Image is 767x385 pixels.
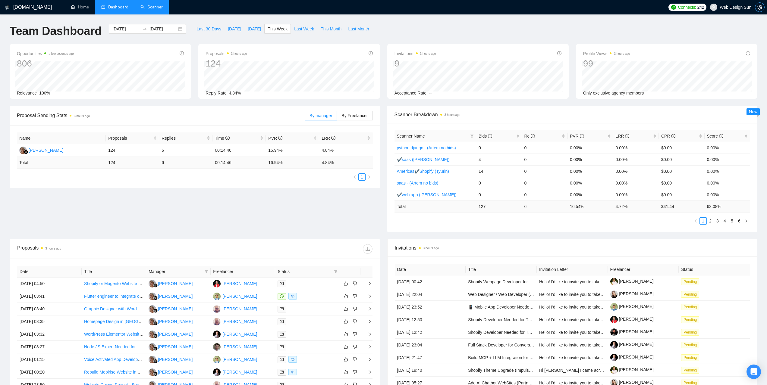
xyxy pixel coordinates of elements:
[610,316,618,323] img: c1gYzaiHUxzr9pyMKNIHxZ8zNyqQY9LeMr9TiodOxNT0d-ipwb5dqWQRi3NaJcazU8
[280,320,284,323] span: mail
[395,50,436,57] span: Invitations
[681,317,702,322] a: Pending
[149,357,193,362] a: MC[PERSON_NAME]
[755,2,765,12] button: setting
[149,331,193,336] a: MC[PERSON_NAME]
[112,26,140,32] input: Start date
[231,52,247,55] time: 3 hours ago
[206,91,226,95] span: Reply Rate
[158,293,193,300] div: [PERSON_NAME]
[244,24,264,34] button: [DATE]
[363,244,372,254] button: download
[101,5,105,9] span: dashboard
[84,306,246,311] a: Graphic Designer with WordPress Expertise Needed for Website Design Enhancement
[351,343,359,350] button: dislike
[353,319,357,324] span: dislike
[159,144,212,157] td: 6
[162,135,206,141] span: Replies
[280,294,284,298] span: message
[522,142,568,154] td: 0
[213,356,221,363] img: IT
[397,192,457,197] a: ✔web app ([PERSON_NAME])
[333,267,339,276] span: filter
[342,280,350,287] button: like
[228,26,241,32] span: [DATE]
[71,5,89,10] a: homeHome
[17,112,305,119] span: Proposal Sending Stats
[681,304,699,310] span: Pending
[468,292,610,297] a: Web Designer / Web Developer (WordPress, Kadence, Greenshift Blocks...)
[140,5,163,10] a: searchScanner
[567,142,613,154] td: 0.00%
[610,354,618,361] img: c1gL6zrSnaLfgYKYkFATEphuZ1VZNvXqd9unVblrKUqv_id2bBPzeby3fquoX2mwdg
[24,150,28,154] img: gigradar-bm.png
[149,331,156,338] img: MC
[707,218,714,224] a: 2
[149,26,177,32] input: End date
[714,218,721,224] a: 3
[205,270,208,273] span: filter
[476,142,522,154] td: 0
[149,369,193,374] a: MC[PERSON_NAME]
[610,303,618,311] img: c1QZtMGNk9pUEPPcu-m3qPvaiJIVSA8uDcVdZgirdPYDHaMJjzT6cVSZcSZP9q39Fy
[681,292,702,297] a: Pending
[610,290,618,298] img: c1lA9BsF5ekLmkb4qkoMBbm_RNtTuon5aV-MajedG1uHbc9xb_758DYF03Xihb5AW5
[445,113,461,116] time: 3 hours ago
[19,147,63,152] a: MC[PERSON_NAME]
[142,26,147,31] span: to
[291,24,317,34] button: Last Week
[342,356,350,363] button: like
[213,331,257,336] a: YY[PERSON_NAME]
[359,174,365,180] a: 1
[524,134,535,138] span: Re
[353,294,357,299] span: dislike
[266,144,319,157] td: 16.94%
[149,306,193,311] a: MC[PERSON_NAME]
[397,145,456,150] a: python django - (Artem no bids)
[74,114,90,118] time: 3 hours ago
[280,358,284,361] span: mail
[353,332,357,337] span: dislike
[351,293,359,300] button: dislike
[755,5,765,10] a: setting
[351,368,359,376] button: dislike
[681,368,702,372] a: Pending
[342,331,350,338] button: like
[149,281,193,286] a: MC[PERSON_NAME]
[222,306,257,312] div: [PERSON_NAME]
[39,91,50,95] span: 100%
[610,342,654,347] a: [PERSON_NAME]
[222,369,257,375] div: [PERSON_NAME]
[625,134,629,138] span: info-circle
[694,219,698,223] span: left
[280,332,284,336] span: mail
[213,305,221,313] img: SS
[610,380,654,385] a: [PERSON_NAME]
[468,305,618,309] a: 📱 Mobile App Developer Needed – Build Paid Subscription App (iOS + Android)
[322,136,335,141] span: LRR
[142,26,147,31] span: swap-right
[344,306,348,311] span: like
[678,4,696,11] span: Connects:
[681,342,699,348] span: Pending
[344,344,348,349] span: like
[264,24,291,34] button: This Week
[570,134,584,138] span: PVR
[84,332,160,337] a: WordPress Elementor Website Designer
[699,217,707,225] li: 1
[351,356,359,363] button: dislike
[106,144,159,157] td: 124
[280,282,284,285] span: mail
[278,136,282,140] span: info-circle
[84,357,173,362] a: Voice Activated App Development Similar to Siri
[341,113,368,118] span: By Freelancer
[743,217,750,225] button: right
[215,136,229,141] span: Time
[158,369,193,375] div: [PERSON_NAME]
[149,343,156,351] img: MC
[158,331,193,337] div: [PERSON_NAME]
[681,316,699,323] span: Pending
[367,175,371,179] span: right
[721,217,728,225] li: 4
